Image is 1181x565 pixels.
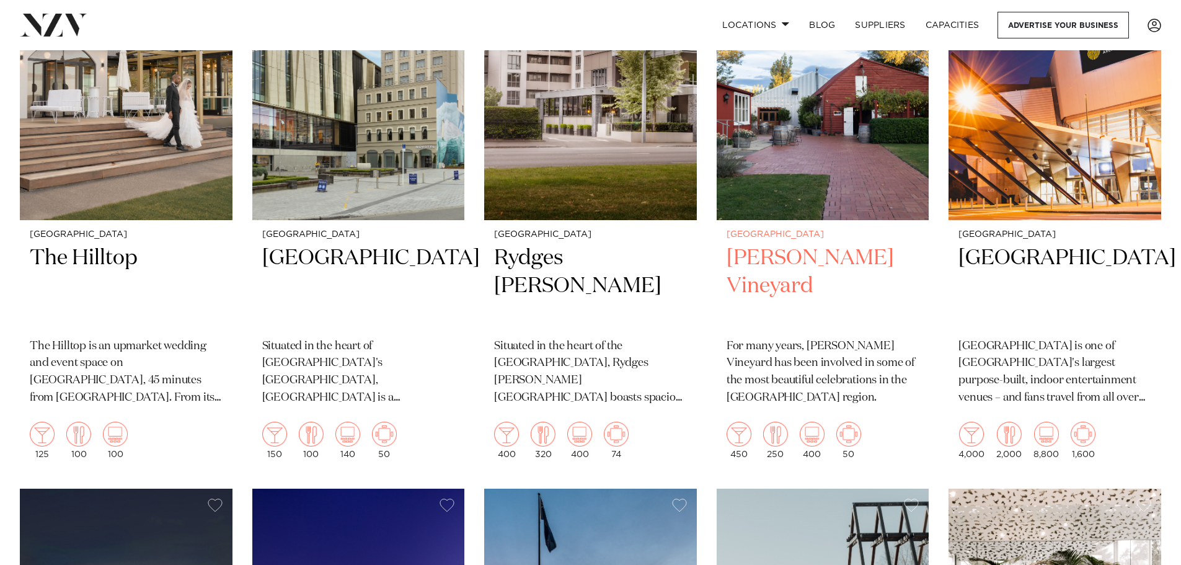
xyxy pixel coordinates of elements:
[372,422,397,447] img: meeting.png
[494,244,687,328] h2: Rydges [PERSON_NAME]
[958,422,984,459] div: 4,000
[997,12,1129,38] a: Advertise your business
[836,422,861,447] img: meeting.png
[335,422,360,447] img: theatre.png
[103,422,128,459] div: 100
[494,422,519,447] img: cocktail.png
[604,422,629,459] div: 74
[262,338,455,407] p: Situated in the heart of [GEOGRAPHIC_DATA]'s [GEOGRAPHIC_DATA], [GEOGRAPHIC_DATA] is a contempora...
[763,422,788,459] div: 250
[727,422,751,447] img: cocktail.png
[1071,422,1095,459] div: 1,600
[335,422,360,459] div: 140
[30,422,55,459] div: 125
[494,422,519,459] div: 400
[1034,422,1059,447] img: theatre.png
[567,422,592,447] img: theatre.png
[836,422,861,459] div: 50
[799,12,845,38] a: BLOG
[959,422,984,447] img: cocktail.png
[262,422,287,447] img: cocktail.png
[727,422,751,459] div: 450
[262,244,455,328] h2: [GEOGRAPHIC_DATA]
[845,12,915,38] a: SUPPLIERS
[30,244,223,328] h2: The Hilltop
[727,338,919,407] p: For many years, [PERSON_NAME] Vineyard has been involved in some of the most beautiful celebratio...
[494,230,687,239] small: [GEOGRAPHIC_DATA]
[958,230,1151,239] small: [GEOGRAPHIC_DATA]
[763,422,788,447] img: dining.png
[531,422,555,447] img: dining.png
[20,14,87,36] img: nzv-logo.png
[372,422,397,459] div: 50
[66,422,91,447] img: dining.png
[996,422,1022,459] div: 2,000
[494,338,687,407] p: Situated in the heart of the [GEOGRAPHIC_DATA], Rydges [PERSON_NAME] [GEOGRAPHIC_DATA] boasts spa...
[1033,422,1059,459] div: 8,800
[30,230,223,239] small: [GEOGRAPHIC_DATA]
[262,422,287,459] div: 150
[727,244,919,328] h2: [PERSON_NAME] Vineyard
[299,422,324,447] img: dining.png
[30,422,55,447] img: cocktail.png
[299,422,324,459] div: 100
[727,230,919,239] small: [GEOGRAPHIC_DATA]
[66,422,91,459] div: 100
[712,12,799,38] a: Locations
[567,422,592,459] div: 400
[997,422,1022,447] img: dining.png
[604,422,629,447] img: meeting.png
[800,422,825,447] img: theatre.png
[262,230,455,239] small: [GEOGRAPHIC_DATA]
[531,422,555,459] div: 320
[916,12,989,38] a: Capacities
[103,422,128,447] img: theatre.png
[1071,422,1095,447] img: meeting.png
[958,244,1151,328] h2: [GEOGRAPHIC_DATA]
[958,338,1151,407] p: [GEOGRAPHIC_DATA] is one of [GEOGRAPHIC_DATA]'s largest purpose-built, indoor entertainment venue...
[30,338,223,407] p: The Hilltop is an upmarket wedding and event space on [GEOGRAPHIC_DATA], 45 minutes from [GEOGRAP...
[800,422,825,459] div: 400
